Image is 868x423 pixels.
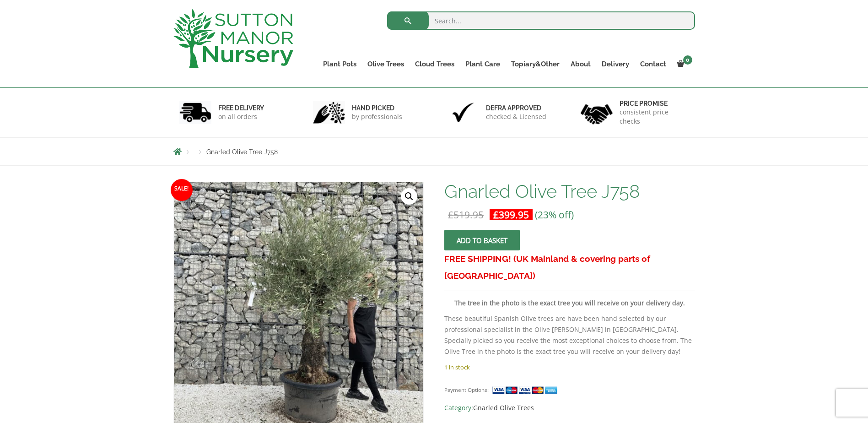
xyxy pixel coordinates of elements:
p: on all orders [218,112,264,121]
a: Gnarled Olive Trees [473,403,534,412]
strong: The tree in the photo is the exact tree you will receive on your delivery day. [454,298,685,307]
h1: Gnarled Olive Tree J758 [444,182,695,201]
a: View full-screen image gallery [401,188,417,205]
bdi: 399.95 [493,208,529,221]
img: payment supported [492,385,561,395]
p: by professionals [352,112,402,121]
a: About [565,58,596,70]
a: Olive Trees [362,58,410,70]
h3: FREE SHIPPING! (UK Mainland & covering parts of [GEOGRAPHIC_DATA]) [444,250,695,284]
nav: Breadcrumbs [173,148,695,155]
a: Cloud Trees [410,58,460,70]
input: Search... [387,11,695,30]
span: 0 [683,55,692,65]
h6: Defra approved [486,104,546,112]
a: Topiary&Other [506,58,565,70]
button: Add to basket [444,230,520,250]
h6: FREE DELIVERY [218,104,264,112]
a: Contact [635,58,672,70]
img: 1.jpg [179,101,211,124]
span: (23% off) [535,208,574,221]
span: Sale! [171,179,193,201]
p: consistent price checks [620,108,689,126]
a: Plant Pots [318,58,362,70]
p: 1 in stock [444,362,695,373]
img: 3.jpg [447,101,479,124]
small: Payment Options: [444,386,489,393]
a: Delivery [596,58,635,70]
span: £ [493,208,499,221]
a: Plant Care [460,58,506,70]
a: 0 [672,58,695,70]
h6: hand picked [352,104,402,112]
bdi: 519.95 [448,208,484,221]
p: These beautiful Spanish Olive trees are have been hand selected by our professional specialist in... [444,313,695,357]
span: Category: [444,402,695,413]
img: 4.jpg [581,98,613,126]
h6: Price promise [620,99,689,108]
img: 2.jpg [313,101,345,124]
span: Gnarled Olive Tree J758 [206,148,278,156]
p: checked & Licensed [486,112,546,121]
span: £ [448,208,453,221]
img: logo [173,9,293,68]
